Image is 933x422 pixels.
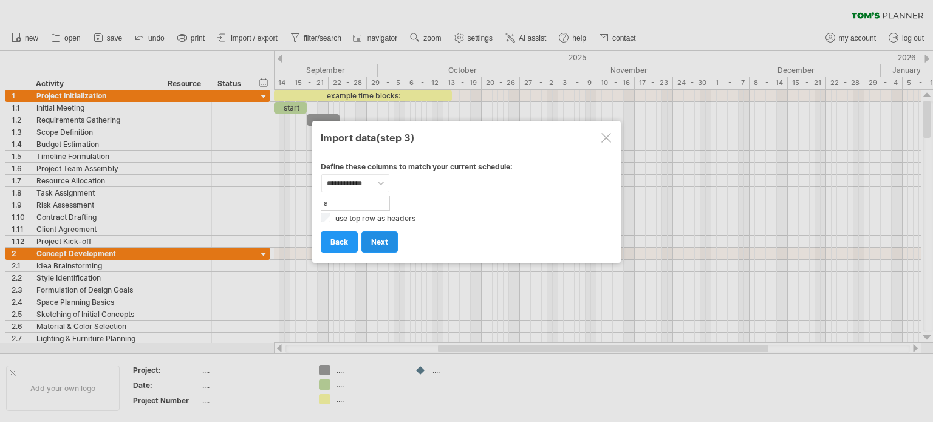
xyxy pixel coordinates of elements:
[321,231,358,253] a: back
[371,237,388,247] span: next
[376,132,415,144] span: (step 3)
[322,197,389,209] div: a
[361,231,398,253] a: next
[330,237,348,247] span: back
[335,214,415,223] label: use top row as headers
[321,162,612,174] div: Define these columns to match your current schedule:
[321,126,612,148] div: Import data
